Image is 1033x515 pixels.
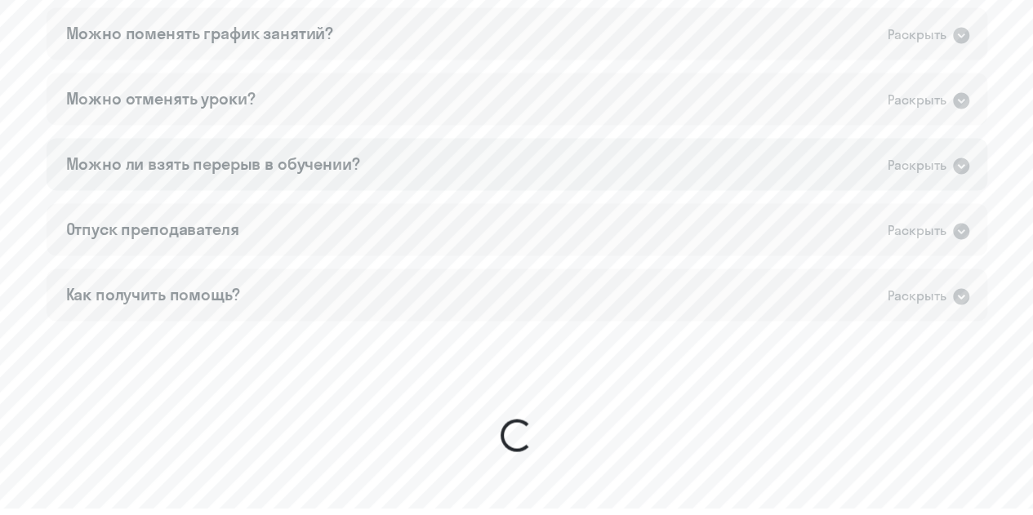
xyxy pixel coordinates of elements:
div: Можно поменять график занятий? [66,22,334,45]
div: Раскрыть [888,286,946,306]
div: Можно ли взять перерыв в обучении? [66,153,360,175]
div: Как получить помощь? [66,283,240,306]
div: Раскрыть [888,155,946,175]
div: Раскрыть [888,220,946,241]
div: Раскрыть [888,24,946,45]
div: Можно отменять уроки? [66,87,256,110]
div: Раскрыть [888,90,946,110]
div: Отпуск преподавателя [66,218,239,241]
